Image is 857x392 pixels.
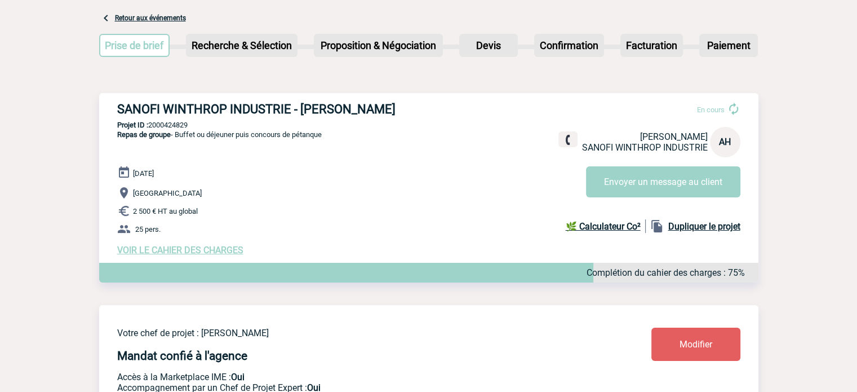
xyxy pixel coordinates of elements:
[135,225,161,234] span: 25 pers.
[133,169,154,178] span: [DATE]
[640,131,708,142] span: [PERSON_NAME]
[535,35,603,56] p: Confirmation
[586,166,740,197] button: Envoyer un message au client
[680,339,712,350] span: Modifier
[668,221,740,232] b: Dupliquer le projet
[460,35,517,56] p: Devis
[115,14,186,22] a: Retour aux événements
[650,219,664,233] img: file_copy-black-24dp.png
[719,136,731,147] span: AH
[621,35,682,56] p: Facturation
[99,121,758,129] p: 2000424829
[117,328,585,338] p: Votre chef de projet : [PERSON_NAME]
[700,35,757,56] p: Paiement
[117,372,585,382] p: Accès à la Marketplace IME :
[566,221,641,232] b: 🌿 Calculateur Co²
[133,207,198,215] span: 2 500 € HT au global
[315,35,442,56] p: Proposition & Négociation
[582,142,708,153] span: SANOFI WINTHROP INDUSTRIE
[117,245,243,256] a: VOIR LE CAHIER DES CHARGES
[697,105,725,114] span: En cours
[566,219,646,233] a: 🌿 Calculateur Co²
[117,121,148,129] b: Projet ID :
[187,35,296,56] p: Recherche & Sélection
[133,189,202,197] span: [GEOGRAPHIC_DATA]
[117,102,455,116] h3: SANOFI WINTHROP INDUSTRIE - [PERSON_NAME]
[231,372,245,382] b: Oui
[100,35,169,56] p: Prise de brief
[563,135,573,145] img: fixe.png
[117,130,322,139] span: - Buffet ou déjeuner puis concours de pétanque
[117,349,247,363] h4: Mandat confié à l'agence
[117,130,171,139] span: Repas de groupe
